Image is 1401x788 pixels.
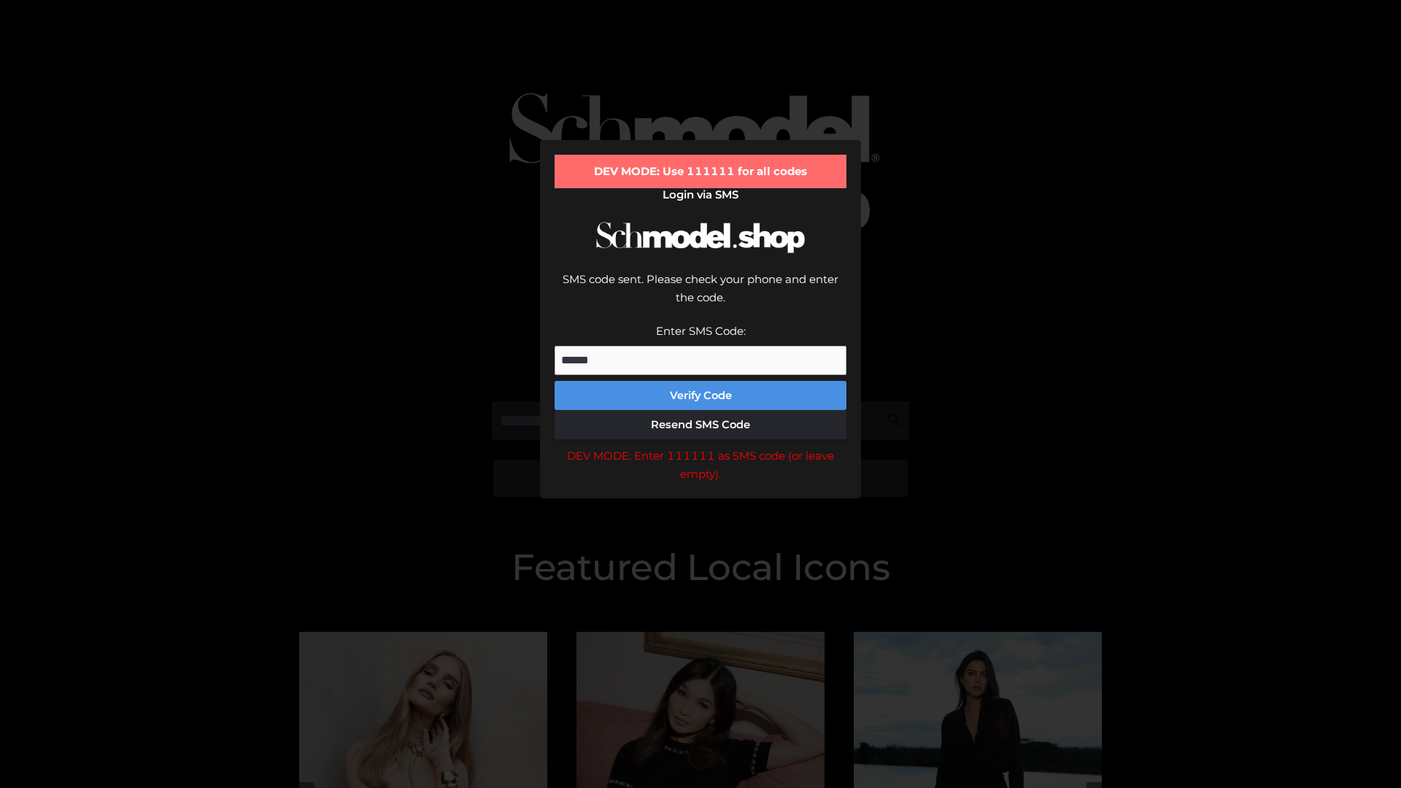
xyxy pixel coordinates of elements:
label: Enter SMS Code: [656,324,746,338]
div: SMS code sent. Please check your phone and enter the code. [555,270,846,322]
img: Schmodel Logo [591,209,810,266]
div: DEV MODE: Enter 111111 as SMS code (or leave empty). [555,447,846,484]
h2: Login via SMS [555,188,846,201]
button: Verify Code [555,381,846,410]
button: Resend SMS Code [555,410,846,439]
div: DEV MODE: Use 111111 for all codes [555,155,846,188]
